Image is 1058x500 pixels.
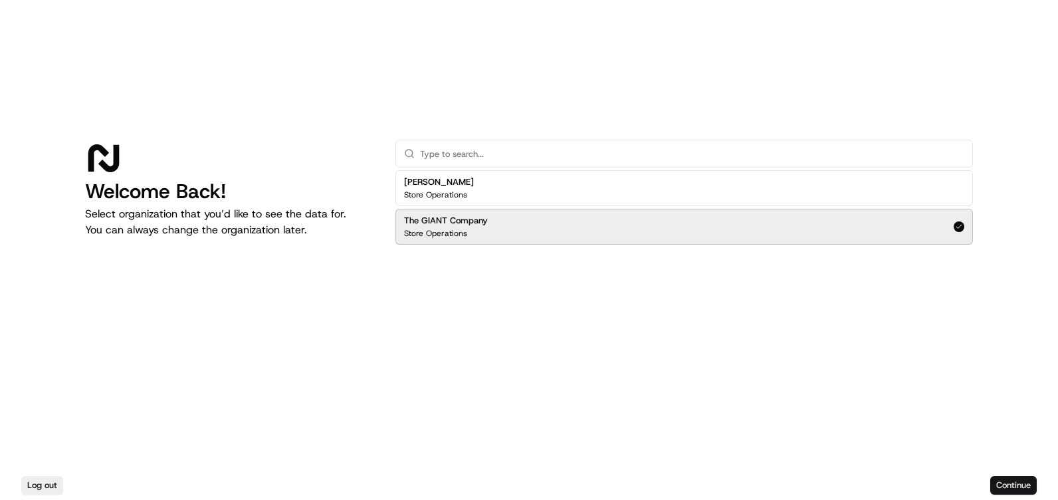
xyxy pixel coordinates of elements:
h2: The GIANT Company [404,215,488,227]
p: Store Operations [404,189,467,200]
div: Suggestions [395,168,973,247]
input: Type to search... [420,140,964,167]
h2: [PERSON_NAME] [404,176,474,188]
h1: Welcome Back! [85,180,374,203]
p: Store Operations [404,228,467,239]
button: Log out [21,476,63,495]
p: Select organization that you’d like to see the data for. You can always change the organization l... [85,206,374,238]
button: Continue [990,476,1037,495]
